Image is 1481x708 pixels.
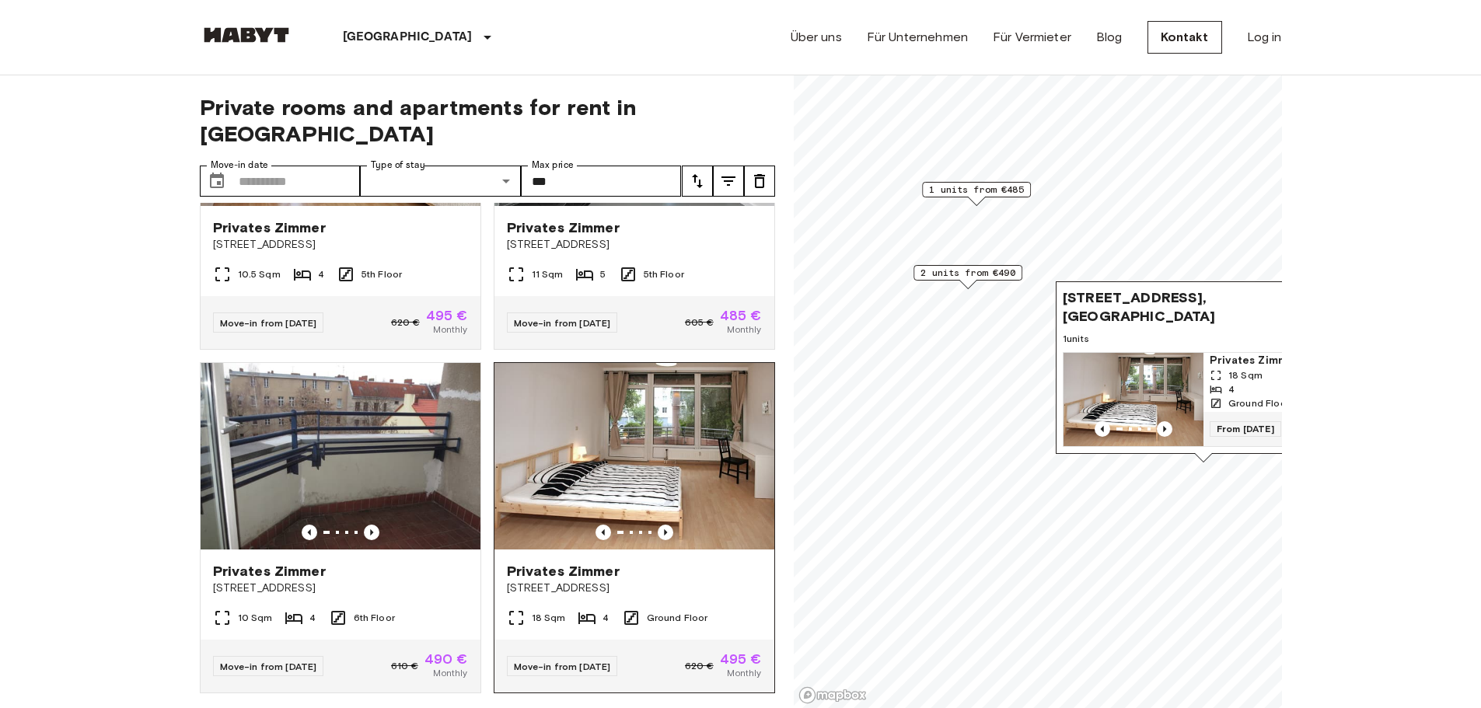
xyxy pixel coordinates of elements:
button: tune [744,166,775,197]
span: 18 Sqm [1228,368,1263,382]
img: Marketing picture of unit DE-01-240-02M [494,363,774,549]
a: Log in [1247,28,1282,47]
span: Privates Zimmer [213,218,326,237]
a: Mapbox logo [798,686,867,704]
span: [STREET_ADDRESS] [507,237,762,253]
button: Previous image [596,525,611,540]
label: Type of stay [371,159,425,172]
a: Für Vermieter [993,28,1071,47]
span: Privates Zimmer [213,562,326,581]
span: 485 € [720,309,762,323]
button: Choose date [201,166,232,197]
span: 10 Sqm [238,611,273,625]
span: Monthly [727,323,761,337]
span: 1 units from €485 [929,183,1024,197]
span: [STREET_ADDRESS] [507,581,762,596]
a: Kontakt [1147,21,1222,54]
span: From [DATE] [1210,421,1281,437]
span: 490 € [424,652,468,666]
span: 11 Sqm [532,267,564,281]
span: Move-in from [DATE] [514,317,611,329]
span: 4 [603,611,609,625]
p: [GEOGRAPHIC_DATA] [343,28,473,47]
span: [STREET_ADDRESS] [213,237,468,253]
span: 1 units [1063,332,1344,346]
span: Ground Floor [1228,396,1290,410]
span: Private rooms and apartments for rent in [GEOGRAPHIC_DATA] [200,94,775,147]
span: 5 [600,267,606,281]
img: Marketing picture of unit DE-01-073-04M [201,363,480,549]
span: 5th Floor [644,267,684,281]
span: Move-in from [DATE] [220,661,317,672]
span: 10.5 Sqm [238,267,281,281]
button: Previous image [658,525,673,540]
img: Habyt [200,27,293,43]
a: Marketing picture of unit DE-01-240-02MPrevious imagePrevious imagePrivates Zimmer[STREET_ADDRESS... [494,362,775,693]
button: Previous image [302,525,317,540]
label: Move-in date [211,159,268,172]
div: Map marker [922,182,1031,206]
span: 495 € [720,652,762,666]
span: [STREET_ADDRESS] [213,581,468,596]
button: tune [713,166,744,197]
span: [STREET_ADDRESS], [GEOGRAPHIC_DATA] [1063,288,1313,326]
div: Map marker [913,265,1022,289]
button: Previous image [1157,421,1172,437]
span: 4 [318,267,324,281]
span: Privates Zimmer [507,562,620,581]
span: Monthly [433,666,467,680]
span: Move-in from [DATE] [220,317,317,329]
span: 4 [1228,382,1235,396]
span: 620 € [685,659,714,673]
a: Marketing picture of unit DE-01-073-04MPrevious imagePrevious imagePrivates Zimmer[STREET_ADDRESS... [200,362,481,693]
span: 605 € [685,316,714,330]
span: Ground Floor [647,611,708,625]
button: tune [682,166,713,197]
span: 495 € [426,309,468,323]
span: 620 € [391,316,420,330]
span: 610 € [391,659,418,673]
a: Für Unternehmen [867,28,968,47]
span: 4 [309,611,316,625]
label: Max price [532,159,574,172]
span: Move-in from [DATE] [514,661,611,672]
div: Map marker [1056,281,1351,462]
span: Monthly [727,666,761,680]
span: Privates Zimmer [507,218,620,237]
a: Marketing picture of unit DE-01-240-02MPrevious imagePrevious imagePrivates Zimmer18 Sqm4Ground F... [1063,352,1344,447]
span: 2 units from €490 [920,266,1015,280]
a: Über uns [791,28,842,47]
span: 5th Floor [362,267,402,281]
span: Privates Zimmer [1210,353,1337,368]
a: Blog [1096,28,1123,47]
span: Monthly [433,323,467,337]
img: Marketing picture of unit DE-01-240-02M [1064,353,1203,446]
button: Previous image [364,525,379,540]
span: 6th Floor [354,611,395,625]
span: 18 Sqm [532,611,566,625]
button: Previous image [1095,421,1110,437]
